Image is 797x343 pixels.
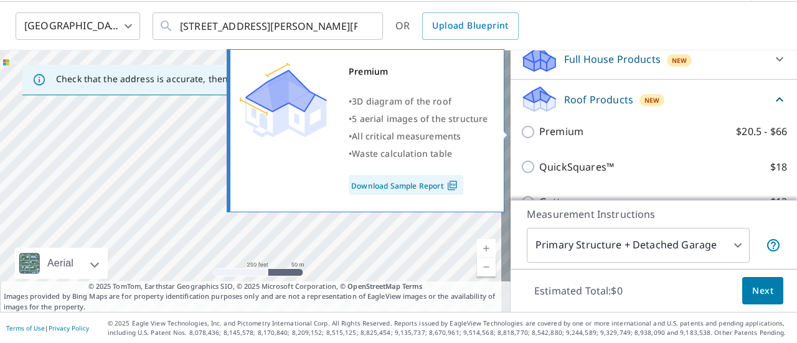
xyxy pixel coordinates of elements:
[521,44,787,74] div: Full House ProductsNew
[432,18,508,34] span: Upload Blueprint
[352,148,452,159] span: Waste calculation table
[564,92,633,107] p: Roof Products
[770,159,787,175] p: $18
[477,239,496,258] a: Current Level 17, Zoom In
[349,63,488,80] div: Premium
[15,248,108,279] div: Aerial
[88,281,423,292] span: © 2025 TomTom, Earthstar Geographics SIO, © 2025 Microsoft Corporation, ©
[527,228,750,263] div: Primary Structure + Detached Garage
[395,12,519,40] div: OR
[347,281,400,291] a: OpenStreetMap
[349,175,463,195] a: Download Sample Report
[527,207,781,222] p: Measurement Instructions
[564,52,661,67] p: Full House Products
[240,63,327,138] img: Premium
[56,73,415,85] p: Check that the address is accurate, then drag the marker over the correct structure.
[402,281,423,291] a: Terms
[349,145,488,162] div: •
[521,85,787,114] div: Roof ProductsNew
[349,110,488,128] div: •
[6,324,45,332] a: Terms of Use
[6,324,89,332] p: |
[180,9,357,44] input: Search by address or latitude-longitude
[524,277,633,304] p: Estimated Total: $0
[352,95,451,107] span: 3D diagram of the roof
[477,258,496,276] a: Current Level 17, Zoom Out
[49,324,89,332] a: Privacy Policy
[108,319,791,337] p: © 2025 Eagle View Technologies, Inc. and Pictometry International Corp. All Rights Reserved. Repo...
[766,238,781,253] span: Your report will include the primary structure and a detached garage if one exists.
[422,12,518,40] a: Upload Blueprint
[539,194,571,210] p: Gutter
[444,180,461,191] img: Pdf Icon
[16,9,140,44] div: [GEOGRAPHIC_DATA]
[539,159,614,175] p: QuickSquares™
[349,93,488,110] div: •
[742,277,783,305] button: Next
[44,248,77,279] div: Aerial
[349,128,488,145] div: •
[752,283,773,299] span: Next
[644,95,660,105] span: New
[352,113,488,125] span: 5 aerial images of the structure
[672,55,687,65] span: New
[352,130,461,142] span: All critical measurements
[736,124,787,139] p: $20.5 - $66
[770,194,787,210] p: $13
[539,124,583,139] p: Premium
